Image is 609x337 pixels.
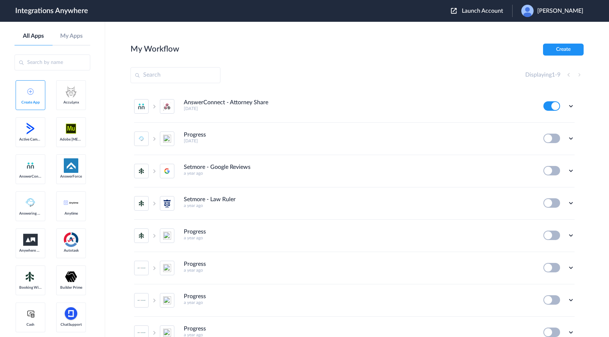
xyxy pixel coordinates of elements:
[14,54,90,70] input: Search by name
[184,171,534,176] h5: a year ago
[184,131,206,138] h4: Progress
[19,285,42,290] span: Booking Widget
[64,269,78,284] img: builder-prime-logo.svg
[64,200,78,205] img: anytime-calendar-logo.svg
[184,203,534,208] h5: a year ago
[184,325,206,332] h4: Progress
[64,121,78,136] img: adobe-muse-logo.svg
[60,137,82,142] span: Adobe [MEDICAL_DATA]
[60,174,82,179] span: AnswerForce
[23,234,38,246] img: aww.png
[19,100,42,105] span: Create App
[543,44,584,56] button: Create
[462,8,503,14] span: Launch Account
[130,67,220,83] input: Search
[64,306,78,321] img: chatsupport-icon.svg
[451,8,512,15] button: Launch Account
[184,164,250,171] h4: Setmore - Google Reviews
[60,100,82,105] span: AccuLynx
[537,8,583,15] span: [PERSON_NAME]
[27,88,34,95] img: add-icon.svg
[521,5,534,17] img: user.png
[552,72,555,78] span: 1
[64,232,78,247] img: autotask.png
[184,293,206,300] h4: Progress
[184,228,206,235] h4: Progress
[557,72,560,78] span: 9
[53,33,91,40] a: My Apps
[60,285,82,290] span: Builder Prime
[60,211,82,216] span: Anytime
[60,322,82,327] span: ChatSupport
[19,137,42,142] span: Active Campaign
[184,106,534,111] h5: [DATE]
[19,248,42,253] span: Anywhere Works
[184,261,206,268] h4: Progress
[130,44,179,54] h2: My Workflow
[184,235,534,240] h5: a year ago
[19,322,42,327] span: Cash
[19,211,42,216] span: Answering Service
[15,7,88,15] h1: Integrations Anywhere
[26,161,35,170] img: answerconnect-logo.svg
[184,300,534,305] h5: a year ago
[26,309,35,318] img: cash-logo.svg
[19,174,42,179] span: AnswerConnect
[23,195,38,210] img: Answering_service.png
[184,196,236,203] h4: Setmore - Law Ruler
[23,121,38,136] img: active-campaign-logo.svg
[525,72,560,78] h4: Displaying -
[184,268,534,273] h5: a year ago
[184,99,268,106] h4: AnswerConnect - Attorney Share
[64,158,78,173] img: af-app-logo.svg
[23,270,38,283] img: Setmore_Logo.svg
[64,84,78,99] img: acculynx-logo.svg
[184,138,534,143] h5: [DATE]
[451,8,457,14] img: launch-acct-icon.svg
[14,33,53,40] a: All Apps
[60,248,82,253] span: Autotask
